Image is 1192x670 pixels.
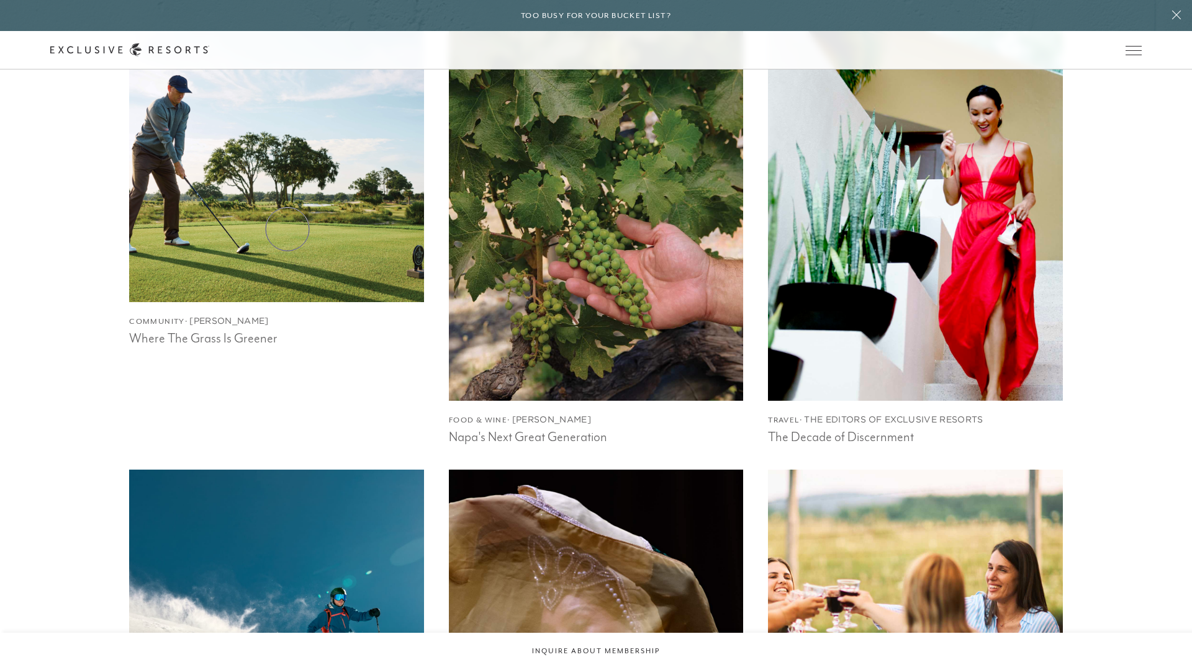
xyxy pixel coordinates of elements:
h4: Travel [768,413,1063,426]
a: Community· [PERSON_NAME]Where The Grass Is Greener [129,8,424,347]
h6: Too busy for your bucket list? [521,10,671,22]
a: Travel· The Editors of Exclusive ResortsThe Decade of Discernment [768,8,1063,445]
h3: The Decade of Discernment [768,426,1063,445]
button: Open navigation [1126,46,1142,55]
a: Food & Wine· [PERSON_NAME]Napa's Next Great Generation [449,8,744,445]
span: · [PERSON_NAME] [507,414,591,425]
span: · [PERSON_NAME] [185,315,269,326]
h4: Food & Wine [449,413,744,426]
h3: Where The Grass Is Greener [129,328,424,346]
span: · The Editors of Exclusive Resorts [800,414,983,425]
h4: Community [129,315,424,328]
h3: Napa's Next Great Generation [449,426,744,445]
